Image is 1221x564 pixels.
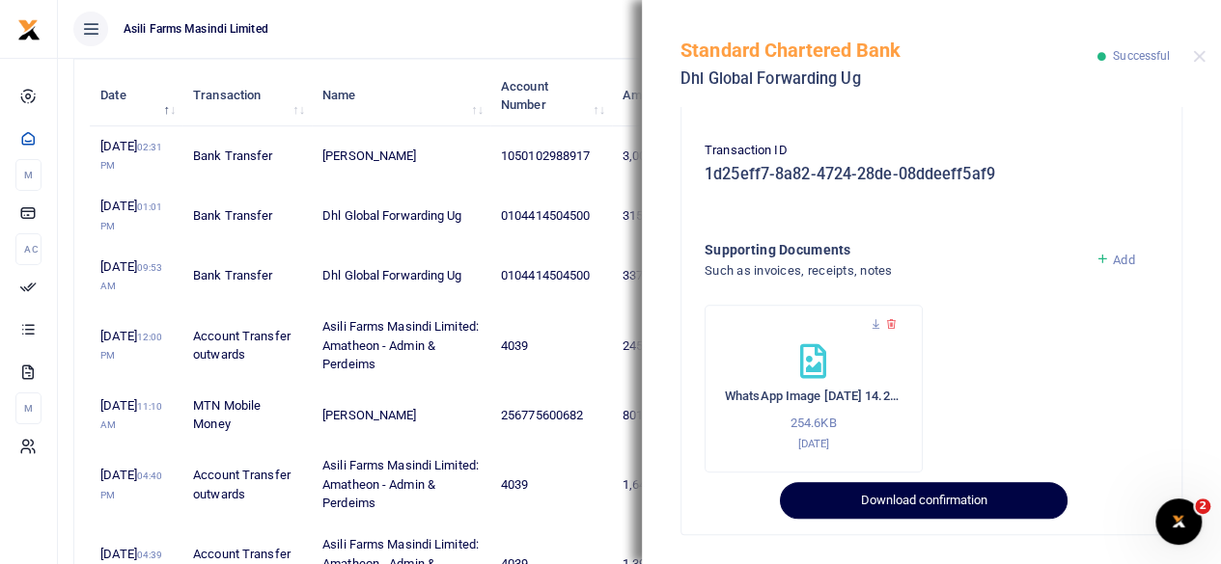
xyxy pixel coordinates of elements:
[780,482,1067,519] button: Download confirmation
[680,69,1097,89] h5: Dhl Global Forwarding Ug
[705,165,1158,184] h5: 1d25eff7-8a82-4724-28de-08ddeeff5af9
[725,414,902,434] p: 254.6KB
[612,186,715,246] td: 315,580
[612,386,715,445] td: 801,700
[312,246,490,306] td: Dhl Global Forwarding Ug
[1113,49,1170,63] span: Successful
[15,233,42,265] li: Ac
[1155,498,1202,545] iframe: Intercom live chat
[90,386,182,445] td: [DATE]
[100,470,162,500] small: 04:40 PM
[705,260,1080,282] h4: Such as invoices, receipts, notes
[90,307,182,386] td: [DATE]
[705,305,923,472] div: WhatsApp Image 2025-09-15 at 14.26.09
[490,445,612,524] td: 4039
[182,126,312,186] td: Bank Transfer
[100,201,162,231] small: 01:01 PM
[182,386,312,445] td: MTN Mobile Money
[90,186,182,246] td: [DATE]
[15,392,42,424] li: M
[490,307,612,386] td: 4039
[1113,253,1134,267] span: Add
[312,307,490,386] td: Asili Farms Masindi Limited: Amatheon - Admin & Perdeims
[17,21,41,36] a: logo-small logo-large logo-large
[312,126,490,186] td: [PERSON_NAME]
[1193,50,1206,63] button: Close
[182,186,312,246] td: Bank Transfer
[90,66,182,125] th: Date: activate to sort column descending
[490,66,612,125] th: Account Number: activate to sort column ascending
[490,246,612,306] td: 0104414504500
[17,18,41,41] img: logo-small
[312,445,490,524] td: Asili Farms Masindi Limited: Amatheon - Admin & Perdeims
[705,239,1080,260] h4: Supporting Documents
[490,126,612,186] td: 1050102988917
[612,66,715,125] th: Amount: activate to sort column ascending
[1195,498,1210,514] span: 2
[312,386,490,445] td: [PERSON_NAME]
[90,445,182,524] td: [DATE]
[90,126,182,186] td: [DATE]
[182,307,312,386] td: Account Transfer outwards
[182,246,312,306] td: Bank Transfer
[612,246,715,306] td: 337,980
[490,186,612,246] td: 0104414504500
[182,66,312,125] th: Transaction: activate to sort column ascending
[612,445,715,524] td: 1,641,025
[797,437,829,450] small: [DATE]
[705,141,1158,161] p: Transaction ID
[312,66,490,125] th: Name: activate to sort column ascending
[116,20,276,38] span: Asili Farms Masindi Limited
[725,389,902,404] h6: WhatsApp Image [DATE] 14.26.09
[90,246,182,306] td: [DATE]
[612,126,715,186] td: 3,001,680
[490,386,612,445] td: 256775600682
[612,307,715,386] td: 245,000
[182,445,312,524] td: Account Transfer outwards
[1096,253,1135,267] a: Add
[312,186,490,246] td: Dhl Global Forwarding Ug
[15,159,42,191] li: M
[680,39,1097,62] h5: Standard Chartered Bank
